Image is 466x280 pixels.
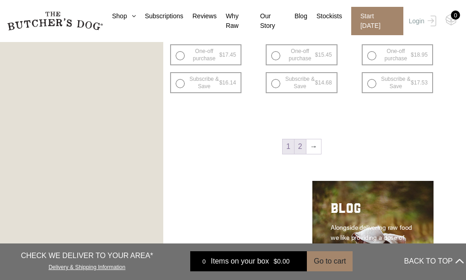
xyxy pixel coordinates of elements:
span: $ [411,79,414,86]
a: Shop [103,11,136,21]
p: Alongside delivering raw food we like providing a dose of inspiring and informative content to ou... [331,222,415,272]
bdi: 17.53 [411,79,428,86]
h2: APOTHECARY [188,199,273,222]
bdi: 0.00 [273,258,289,265]
a: 0 Items on your box $0.00 [190,251,307,271]
a: Stockists [307,11,342,21]
img: TBD_Cart-Empty.png [445,14,457,26]
span: $ [315,52,318,58]
bdi: 14.68 [315,79,332,86]
bdi: 17.45 [219,52,236,58]
label: Subscribe & Save [266,72,337,93]
span: $ [219,52,222,58]
button: BACK TO TOP [404,250,464,272]
a: Start [DATE] [342,7,407,35]
span: $ [219,79,222,86]
a: Blog [285,11,307,21]
h2: BLOG [331,199,415,222]
bdi: 15.45 [315,52,332,58]
div: 0 [451,11,460,20]
label: Subscribe & Save [170,72,241,93]
label: Subscribe & Save [362,72,433,93]
p: CHECK WE DELIVER TO YOUR AREA* [21,250,153,261]
bdi: 18.95 [411,52,428,58]
span: Items on your box [211,256,269,267]
a: Login [407,7,436,35]
span: $ [411,52,414,58]
span: Page 1 [283,139,294,154]
button: Go to cart [307,251,353,271]
a: Our Story [251,11,285,31]
a: Subscriptions [136,11,183,21]
span: $ [273,258,277,265]
a: Delivery & Shipping Information [48,262,125,270]
div: 0 [197,257,211,266]
label: One-off purchase [362,44,433,65]
bdi: 16.14 [219,79,236,86]
label: One-off purchase [266,44,337,65]
span: Start [DATE] [351,7,403,35]
a: → [306,139,321,154]
a: Why Raw [217,11,251,31]
span: $ [315,79,318,86]
a: Reviews [183,11,217,21]
a: Page 2 [295,139,306,154]
label: One-off purchase [170,44,241,65]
